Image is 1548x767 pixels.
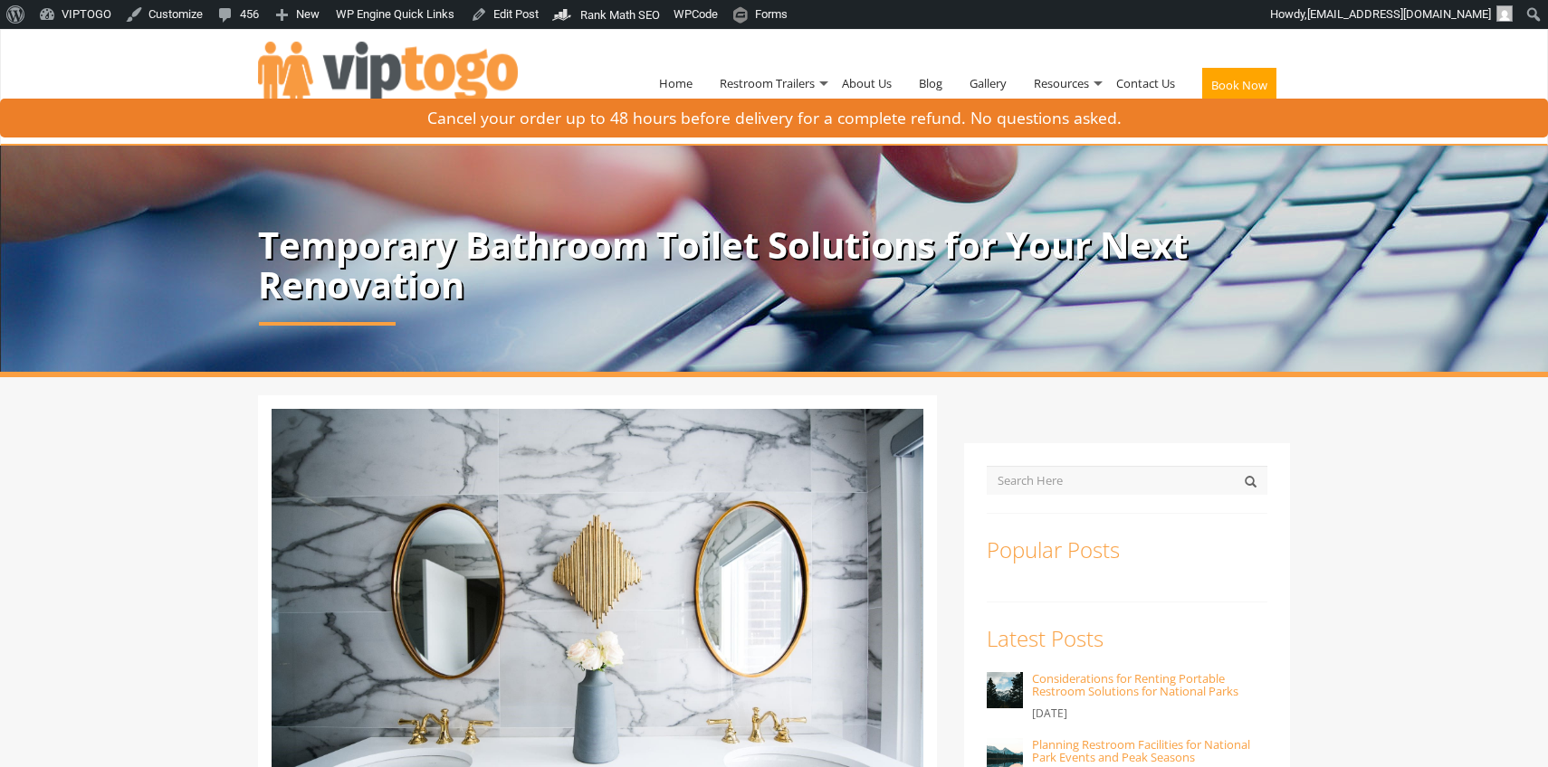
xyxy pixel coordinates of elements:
a: Considerations for Renting Portable Restroom Solutions for National Parks [1032,670,1238,699]
a: Book Now [1189,36,1290,141]
a: Contact Us [1103,36,1189,130]
a: About Us [828,36,905,130]
a: Restroom Trailers [706,36,828,130]
a: Gallery [956,36,1020,130]
h3: Popular Posts [987,538,1267,562]
a: Home [645,36,706,130]
img: VIPTOGO [258,42,518,116]
a: Resources [1020,36,1103,130]
span: Rank Math SEO [580,8,660,22]
p: [DATE] [1032,703,1267,724]
img: Considerations for Renting Portable Restroom Solutions for National Parks - VIPTOGO [987,672,1023,708]
span: [EMAIL_ADDRESS][DOMAIN_NAME] [1307,7,1491,21]
p: Temporary Bathroom Toilet Solutions for Your Next Renovation [258,225,1290,305]
button: Book Now [1202,68,1276,102]
h3: Latest Posts [987,627,1267,650]
a: Blog [905,36,956,130]
a: Planning Restroom Facilities for National Park Events and Peak Seasons [1032,736,1250,765]
input: Search Here [987,466,1267,495]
